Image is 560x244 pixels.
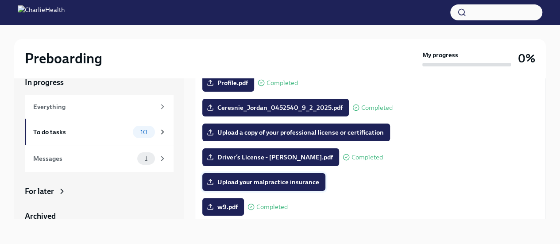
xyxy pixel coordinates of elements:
span: Driver’s License - [PERSON_NAME].pdf [209,153,333,162]
span: Completed [256,204,288,210]
label: Ceresnie_Jordan_0452540_9_2_2025.pdf [202,99,349,116]
span: Ceresnie_Jordan_0452540_9_2_2025.pdf [209,103,343,112]
span: 10 [135,129,153,136]
a: Messages1 [25,145,174,172]
h3: 0% [518,50,535,66]
span: Completed [351,154,383,161]
span: Profile.pdf [209,78,248,87]
label: Profile.pdf [202,74,254,92]
label: Driver’s License - [PERSON_NAME].pdf [202,148,339,166]
span: Completed [266,80,298,86]
a: For later [25,186,174,197]
a: Archived [25,211,174,221]
div: Everything [33,102,155,112]
a: Everything [25,95,174,119]
span: 1 [139,155,153,162]
span: w9.pdf [209,202,238,211]
div: To do tasks [33,127,129,137]
a: In progress [25,77,174,88]
img: CharlieHealth [18,5,65,19]
label: w9.pdf [202,198,244,216]
div: Messages [33,154,134,163]
a: To do tasks10 [25,119,174,145]
span: Upload a copy of your professional license or certification [209,128,384,137]
div: For later [25,186,54,197]
span: Completed [361,105,393,111]
h2: Preboarding [25,50,102,67]
span: Upload your malpractice insurance [209,178,319,186]
strong: My progress [422,50,458,59]
label: Upload your malpractice insurance [202,173,325,191]
label: Upload a copy of your professional license or certification [202,124,390,141]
